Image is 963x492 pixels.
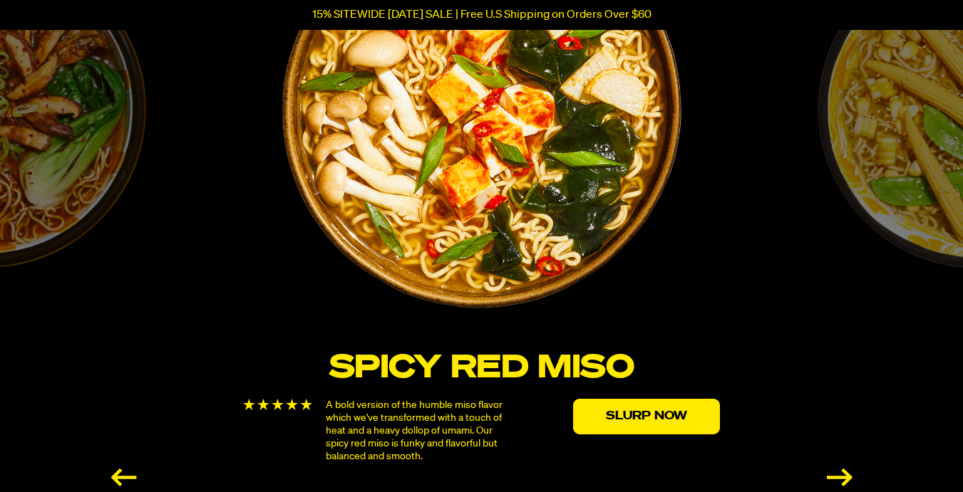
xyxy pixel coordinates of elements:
div: Previous slide [111,469,137,486]
div: Next slide [827,469,853,486]
p: 15% SITEWIDE [DATE] SALE | Free U.S Shipping on Orders Over $60 [312,9,652,21]
a: Slurp Now [573,399,720,434]
p: A bold version of the humble miso flavor which we've transformed with a touch of heat and a heavy... [326,399,513,463]
h3: Spicy Red Miso [234,352,729,384]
